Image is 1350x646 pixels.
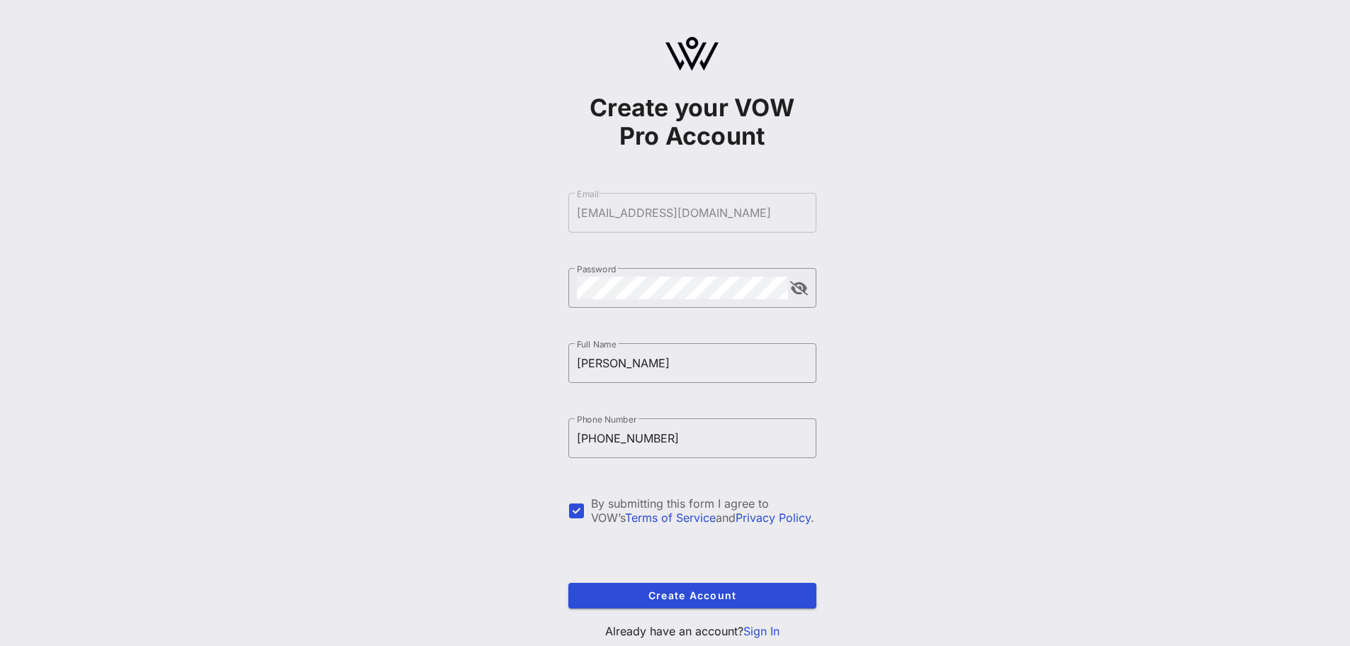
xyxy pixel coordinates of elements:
div: By submitting this form I agree to VOW’s and . [591,496,816,525]
img: logo.svg [665,37,719,71]
label: Email [577,189,599,199]
label: Phone Number [577,414,636,425]
a: Terms of Service [625,511,716,525]
a: Privacy Policy [736,511,811,525]
label: Password [577,264,617,274]
h1: Create your VOW Pro Account [568,94,816,150]
button: Create Account [568,583,816,608]
a: Sign In [743,624,780,638]
label: Full Name [577,339,617,350]
p: Already have an account? [568,623,816,640]
button: append icon [790,282,808,296]
span: Create Account [580,589,805,601]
